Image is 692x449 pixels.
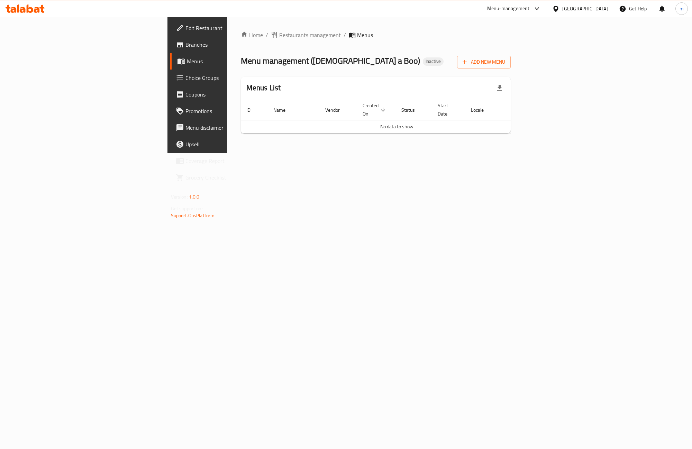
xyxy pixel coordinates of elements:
[170,103,283,119] a: Promotions
[357,31,373,39] span: Menus
[170,136,283,153] a: Upsell
[185,40,277,49] span: Branches
[171,192,188,201] span: Version:
[487,4,530,13] div: Menu-management
[344,31,346,39] li: /
[185,123,277,132] span: Menu disclaimer
[170,169,283,186] a: Grocery Checklist
[187,57,277,65] span: Menus
[380,122,413,131] span: No data to show
[170,119,283,136] a: Menu disclaimer
[241,31,511,39] nav: breadcrumb
[241,99,553,134] table: enhanced table
[185,140,277,148] span: Upsell
[171,211,215,220] a: Support.OpsPlatform
[170,153,283,169] a: Coverage Report
[170,70,283,86] a: Choice Groups
[401,106,424,114] span: Status
[423,57,444,66] div: Inactive
[185,24,277,32] span: Edit Restaurant
[170,53,283,70] a: Menus
[363,101,388,118] span: Created On
[438,101,457,118] span: Start Date
[325,106,349,114] span: Vendor
[491,80,508,96] div: Export file
[170,86,283,103] a: Coupons
[246,83,281,93] h2: Menus List
[185,107,277,115] span: Promotions
[680,5,684,12] span: m
[273,106,294,114] span: Name
[562,5,608,12] div: [GEOGRAPHIC_DATA]
[279,31,341,39] span: Restaurants management
[457,56,511,68] button: Add New Menu
[463,58,505,66] span: Add New Menu
[501,99,553,120] th: Actions
[471,106,493,114] span: Locale
[189,192,200,201] span: 1.0.0
[241,53,420,68] span: Menu management ( [DEMOGRAPHIC_DATA] a Boo )
[171,204,203,213] span: Get support on:
[271,31,341,39] a: Restaurants management
[170,36,283,53] a: Branches
[185,74,277,82] span: Choice Groups
[185,90,277,99] span: Coupons
[185,173,277,182] span: Grocery Checklist
[170,20,283,36] a: Edit Restaurant
[246,106,259,114] span: ID
[423,58,444,64] span: Inactive
[185,157,277,165] span: Coverage Report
